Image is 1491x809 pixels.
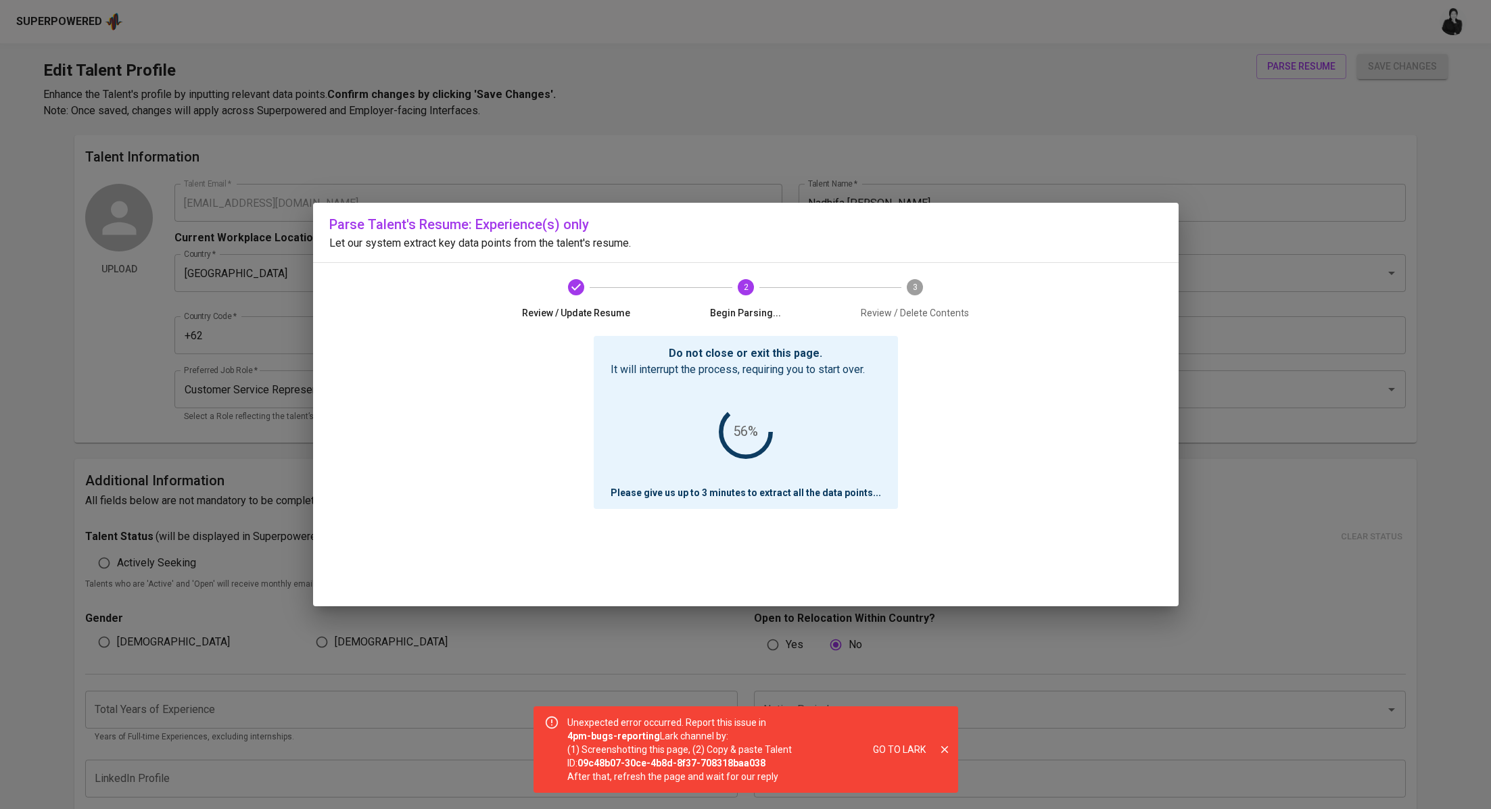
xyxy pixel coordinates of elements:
[577,758,765,768] b: 09c48b07-30ce-4b8d-8f37-708318baa038
[873,741,926,758] span: Go to Lark
[611,345,881,362] p: Do not close or exit this page.
[666,306,825,320] span: Begin Parsing...
[329,235,1162,251] p: Let our system extract key data points from the talent's resume.
[836,306,995,320] span: Review / Delete Contents
[611,362,881,378] p: It will interrupt the process, requiring you to start over.
[937,741,953,758] button: close
[567,731,660,741] b: 4pm-bugs-reporting
[733,420,758,443] div: 56%
[497,306,656,320] span: Review / Update Resume
[567,716,792,783] p: Unexpected error occurred. Report this issue in Lark channel by: (1) Screenshotting this page, (2...
[743,283,748,292] text: 2
[913,283,918,292] text: 3
[329,214,1162,235] h6: Parse Talent's Resume: Experience(s) only
[611,486,881,499] p: Please give us up to 3 minutes to extract all the data points ...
